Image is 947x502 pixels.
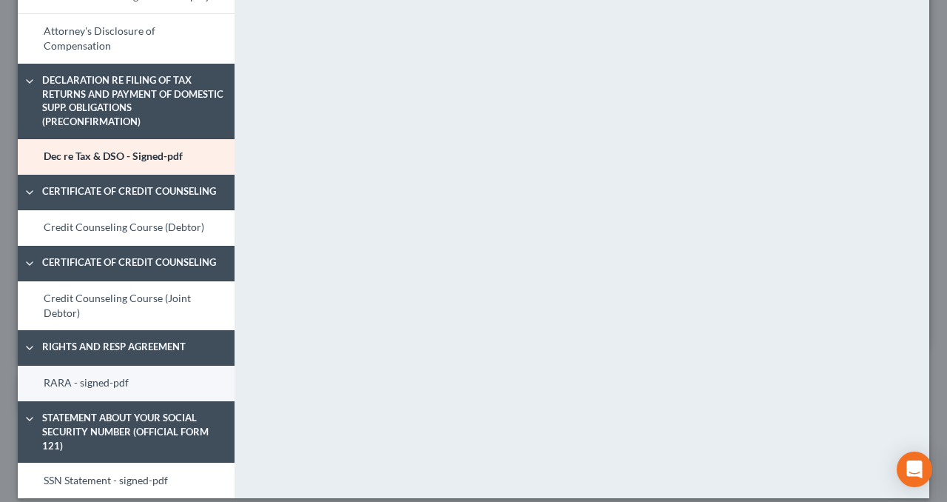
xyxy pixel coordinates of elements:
span: Declaration RE Filing of Tax Returns and Payment of Domestic Supp. Obligations (Preconfirmation) [35,73,236,128]
span: Certificate of Credit Counseling [35,184,236,199]
a: Certificate of Credit Counseling [18,246,235,281]
a: Statement About Your Social Security Number (Official Form 121) [18,401,235,463]
a: Certificate of Credit Counseling [18,175,235,210]
a: Credit Counseling Course (Joint Debtor) [18,281,235,331]
span: Certificate of Credit Counseling [35,255,236,270]
a: RARA - signed-pdf [18,366,235,401]
div: Open Intercom Messenger [897,452,932,487]
a: Attorney's Disclosure of Compensation [18,13,235,64]
span: Rights and Resp Agreement [35,340,236,355]
a: Declaration RE Filing of Tax Returns and Payment of Domestic Supp. Obligations (Preconfirmation) [18,64,235,139]
a: SSN Statement - signed-pdf [18,463,235,498]
a: Rights and Resp Agreement [18,330,235,366]
span: Statement About Your Social Security Number (Official Form 121) [35,411,236,452]
a: Dec re Tax & DSO - Signed-pdf [18,139,235,175]
a: Credit Counseling Course (Debtor) [18,210,235,246]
